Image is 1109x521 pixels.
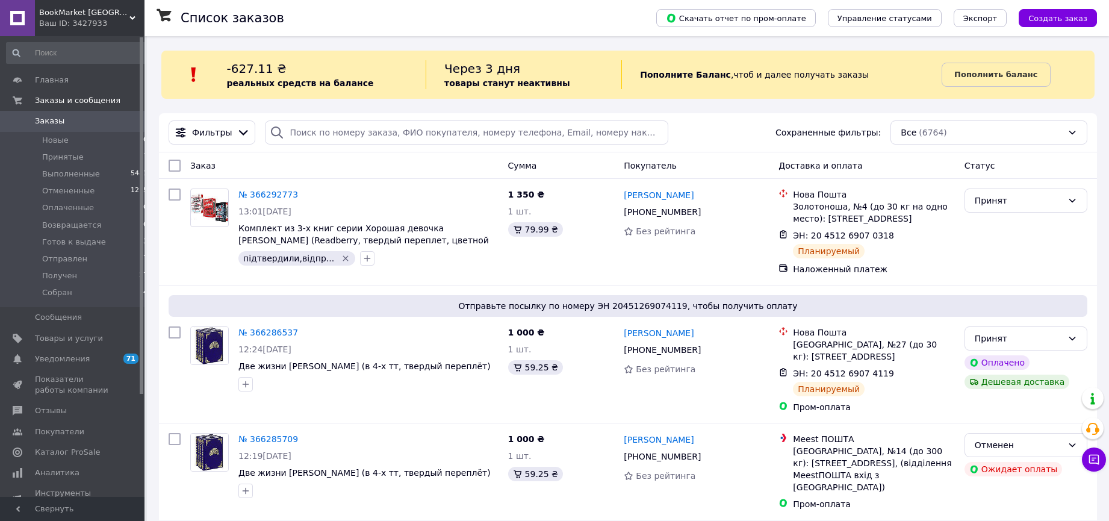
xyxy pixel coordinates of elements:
[793,201,954,225] div: Золотоноша, №4 (до 30 кг на одно место): [STREET_ADDRESS]
[190,326,229,365] a: Фото товару
[636,364,695,374] span: Без рейтинга
[35,488,111,510] span: Инструменты вебмастера и SEO
[621,342,703,358] div: [PHONE_NUMBER]
[636,471,695,481] span: Без рейтинга
[793,369,894,378] span: ЭН: 20 4512 6907 4119
[954,70,1037,79] b: Пополнить баланс
[954,9,1007,27] button: Экспорт
[942,63,1050,87] a: Пополнить баланс
[963,14,997,23] span: Экспорт
[192,126,232,139] span: Фильтры
[793,263,954,275] div: Наложенный платеж
[341,254,350,263] svg: Удалить метку
[42,135,69,146] span: Новые
[793,338,954,363] div: [GEOGRAPHIC_DATA], №27 (до 30 кг): [STREET_ADDRESS]
[42,186,95,196] span: Отмененные
[444,61,520,76] span: Через 3 дня
[965,375,1070,389] div: Дешевая доставка
[508,451,532,461] span: 1 шт.
[143,287,148,298] span: 4
[42,254,87,264] span: Отправлен
[190,433,229,472] a: Фото товару
[238,434,298,444] a: № 366285709
[227,61,287,76] span: -627.11 ₴
[965,462,1063,476] div: Ожидает оплаты
[123,354,138,364] span: 71
[35,95,120,106] span: Заказы и сообщения
[42,237,106,248] span: Готов к выдаче
[6,42,149,64] input: Поиск
[191,327,228,364] img: Фото товару
[143,202,148,213] span: 0
[35,374,111,396] span: Показатели работы компании
[173,300,1083,312] span: Отправьте посылку по номеру ЭН 20451269074119, чтобы получить оплату
[656,9,816,27] button: Скачать отчет по пром-оплате
[793,382,865,396] div: Планируемый
[975,194,1063,207] div: Принят
[265,120,668,145] input: Поиск по номеру заказа, ФИО покупателя, номеру телефона, Email, номеру накладной
[1028,14,1087,23] span: Создать заказ
[793,445,954,493] div: [GEOGRAPHIC_DATA], №14 (до 300 кг): [STREET_ADDRESS], (відділення MeestПОШТА вхід з [GEOGRAPHIC_D...
[621,448,703,465] div: [PHONE_NUMBER]
[793,433,954,445] div: Meest ПОШТА
[965,355,1030,370] div: Оплачено
[636,226,695,236] span: Без рейтинга
[35,405,67,416] span: Отзывы
[39,7,129,18] span: BookMarket Украина
[508,467,563,481] div: 59.25 ₴
[131,186,148,196] span: 1215
[975,332,1063,345] div: Принят
[39,18,144,29] div: Ваш ID: 3427933
[139,270,148,281] span: 27
[828,9,942,27] button: Управление статусами
[793,244,865,258] div: Планируемый
[666,13,806,23] span: Скачать отчет по пром-оплате
[508,345,532,354] span: 1 шт.
[624,327,694,339] a: [PERSON_NAME]
[190,189,229,227] a: Фото товару
[793,189,954,201] div: Нова Пошта
[191,434,228,471] img: Фото товару
[975,438,1063,452] div: Отменен
[143,152,148,163] span: 7
[793,498,954,510] div: Пром-оплата
[837,14,932,23] span: Управление статусами
[508,328,545,337] span: 1 000 ₴
[238,468,491,478] span: Две жизни [PERSON_NAME] (в 4-х тт, твердый переплёт)
[965,161,995,170] span: Статус
[185,66,203,84] img: :exclamation:
[35,354,90,364] span: Уведомления
[35,116,64,126] span: Заказы
[624,189,694,201] a: [PERSON_NAME]
[508,207,532,216] span: 1 шт.
[238,223,489,257] span: Комплект из 3-х книг серии Хорошая девочка [PERSON_NAME] (Readberry, твердый переплет, цветной срез)
[621,60,942,89] div: , чтоб и далее получать заказы
[35,467,79,478] span: Аналитика
[238,361,491,371] a: Две жизни [PERSON_NAME] (в 4-х тт, твердый переплёт)
[139,254,148,264] span: 17
[508,222,563,237] div: 79.99 ₴
[901,126,916,139] span: Все
[508,360,563,375] div: 59.25 ₴
[238,345,291,354] span: 12:24[DATE]
[621,204,703,220] div: [PHONE_NUMBER]
[508,161,537,170] span: Сумма
[444,78,570,88] b: товары станут неактивны
[42,287,72,298] span: Собран
[190,161,216,170] span: Заказ
[191,193,228,223] img: Фото товару
[35,75,69,86] span: Главная
[143,220,148,231] span: 0
[243,254,334,263] span: підтвердили,відпр...
[1082,448,1106,472] button: Чат с покупателем
[919,128,947,137] span: (6764)
[793,326,954,338] div: Нова Пошта
[42,202,94,213] span: Оплаченные
[508,190,545,199] span: 1 350 ₴
[775,126,881,139] span: Сохраненные фильтры:
[238,451,291,461] span: 12:19[DATE]
[42,169,100,179] span: Выполненные
[35,333,103,344] span: Товары и услуги
[778,161,862,170] span: Доставка и оплата
[1007,13,1097,22] a: Создать заказ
